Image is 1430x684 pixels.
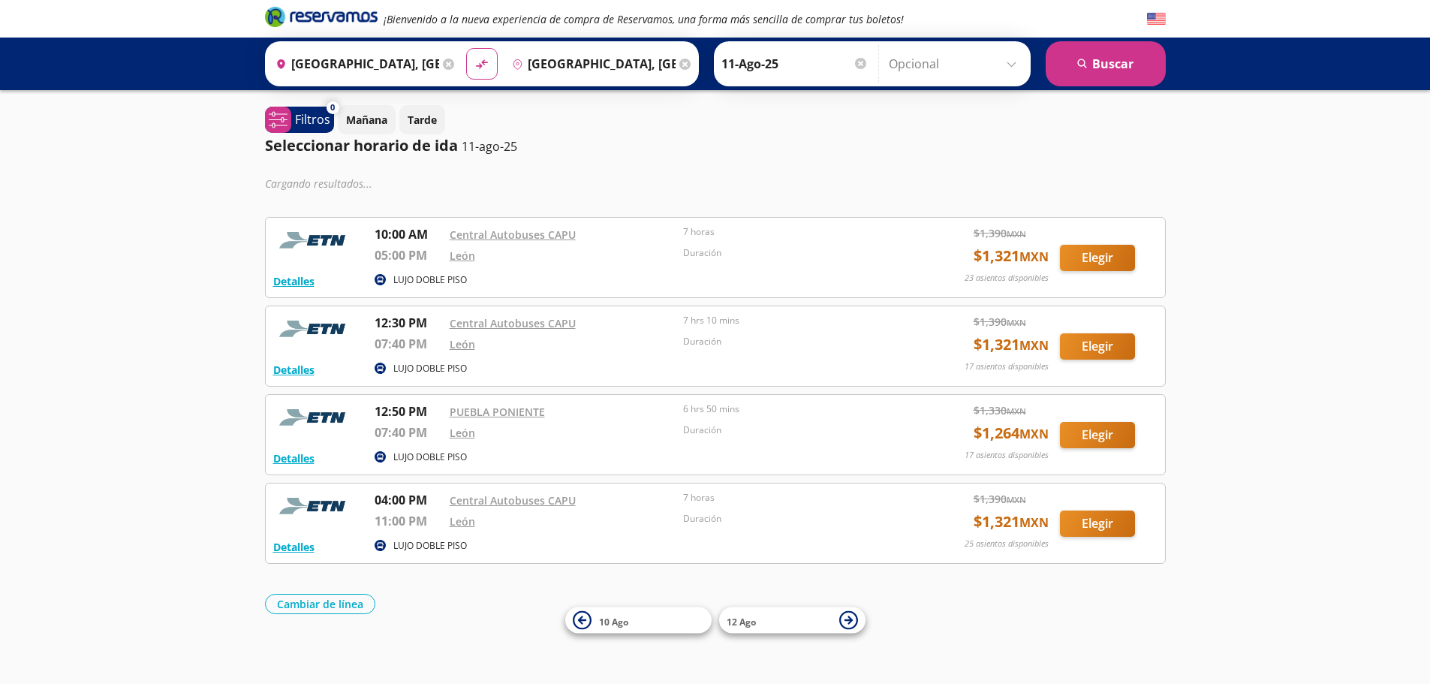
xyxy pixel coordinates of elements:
img: RESERVAMOS [273,402,356,432]
p: 17 asientos disponibles [965,360,1049,373]
small: MXN [1007,228,1026,240]
a: Central Autobuses CAPU [450,493,576,508]
span: $ 1,321 [974,245,1049,267]
p: 23 asientos disponibles [965,272,1049,285]
button: Detalles [273,362,315,378]
input: Buscar Destino [506,45,676,83]
p: 11-ago-25 [462,137,517,155]
p: 7 horas [683,225,910,239]
a: Brand Logo [265,5,378,32]
a: León [450,337,475,351]
p: 7 horas [683,491,910,505]
span: $ 1,321 [974,333,1049,356]
p: 07:40 PM [375,335,442,353]
p: 6 hrs 50 mins [683,402,910,416]
i: Brand Logo [265,5,378,28]
button: 10 Ago [565,607,712,634]
a: León [450,514,475,529]
input: Elegir Fecha [721,45,869,83]
p: 17 asientos disponibles [965,449,1049,462]
button: Elegir [1060,422,1135,448]
small: MXN [1019,337,1049,354]
p: 11:00 PM [375,512,442,530]
span: 10 Ago [599,615,628,628]
button: Detalles [273,273,315,289]
img: RESERVAMOS [273,314,356,344]
input: Opcional [889,45,1023,83]
small: MXN [1019,249,1049,265]
p: Duración [683,423,910,437]
img: RESERVAMOS [273,491,356,521]
small: MXN [1019,426,1049,442]
p: Tarde [408,112,437,128]
small: MXN [1019,514,1049,531]
p: Duración [683,512,910,526]
p: 05:00 PM [375,246,442,264]
p: LUJO DOBLE PISO [393,450,467,464]
span: $ 1,264 [974,422,1049,444]
span: $ 1,330 [974,402,1026,418]
p: Mañana [346,112,387,128]
p: LUJO DOBLE PISO [393,362,467,375]
span: $ 1,321 [974,511,1049,533]
p: Seleccionar horario de ida [265,134,458,157]
button: English [1147,10,1166,29]
p: Filtros [295,110,330,128]
a: León [450,249,475,263]
em: Cargando resultados ... [265,176,372,191]
small: MXN [1007,317,1026,328]
button: Elegir [1060,511,1135,537]
em: ¡Bienvenido a la nueva experiencia de compra de Reservamos, una forma más sencilla de comprar tus... [384,12,904,26]
span: $ 1,390 [974,491,1026,507]
button: Mañana [338,105,396,134]
span: 0 [330,101,335,114]
span: 12 Ago [727,615,756,628]
a: PUEBLA PONIENTE [450,405,545,419]
span: $ 1,390 [974,314,1026,330]
p: Duración [683,246,910,260]
p: 12:50 PM [375,402,442,420]
button: Cambiar de línea [265,594,375,614]
a: León [450,426,475,440]
button: Detalles [273,539,315,555]
button: Detalles [273,450,315,466]
button: Elegir [1060,333,1135,360]
button: 12 Ago [719,607,866,634]
p: 10:00 AM [375,225,442,243]
img: RESERVAMOS [273,225,356,255]
p: 07:40 PM [375,423,442,441]
button: Buscar [1046,41,1166,86]
a: Central Autobuses CAPU [450,227,576,242]
p: 25 asientos disponibles [965,538,1049,550]
span: $ 1,390 [974,225,1026,241]
button: 0Filtros [265,107,334,133]
small: MXN [1007,405,1026,417]
p: 04:00 PM [375,491,442,509]
a: Central Autobuses CAPU [450,316,576,330]
p: 12:30 PM [375,314,442,332]
p: LUJO DOBLE PISO [393,273,467,287]
p: LUJO DOBLE PISO [393,539,467,553]
p: 7 hrs 10 mins [683,314,910,327]
button: Tarde [399,105,445,134]
button: Elegir [1060,245,1135,271]
input: Buscar Origen [269,45,439,83]
small: MXN [1007,494,1026,505]
p: Duración [683,335,910,348]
